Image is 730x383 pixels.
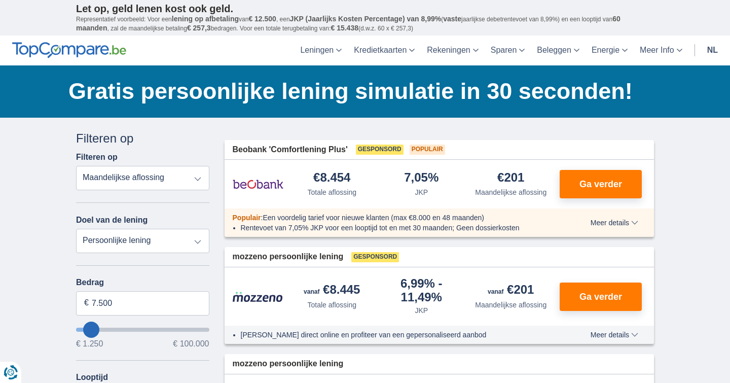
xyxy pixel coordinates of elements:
div: Totale aflossing [307,187,356,197]
span: Gesponsord [351,252,399,262]
h1: Gratis persoonlijke lening simulatie in 30 seconden! [68,76,654,107]
span: Een voordelig tarief voor nieuwe klanten (max €8.000 en 48 maanden) [263,214,484,222]
span: € 1.250 [76,340,103,348]
div: JKP [415,187,428,197]
span: € 100.000 [173,340,209,348]
span: € 15.438 [331,24,358,32]
p: Let op, geld lenen kost ook geld. [76,3,654,15]
label: Looptijd [76,373,108,382]
span: lening op afbetaling [172,15,239,23]
a: Energie [586,36,634,65]
span: Beobank 'Comfortlening Plus' [233,144,348,156]
img: product.pl.alt Mozzeno [233,291,283,302]
label: Doel van de lening [76,216,148,225]
span: Populair [233,214,261,222]
div: €201 [488,284,534,298]
img: TopCompare [12,42,126,58]
div: 7,05% [404,171,439,185]
p: Representatief voorbeeld: Voor een van , een ( jaarlijkse debetrentevoet van 8,99%) en een loopti... [76,15,654,33]
span: Gesponsord [356,145,404,155]
a: Meer Info [634,36,688,65]
span: € 257,3 [187,24,211,32]
a: Sparen [485,36,531,65]
span: mozzeno persoonlijke lening [233,251,344,263]
span: Meer details [591,331,638,338]
span: vaste [443,15,461,23]
span: € 12.500 [248,15,276,23]
input: wantToBorrow [76,328,209,332]
button: Meer details [583,219,646,227]
div: €201 [497,171,524,185]
div: 6,99% [381,277,462,303]
div: JKP [415,305,428,316]
span: mozzeno persoonlijke lening [233,358,344,370]
span: Meer details [591,219,638,226]
span: Populair [410,145,445,155]
div: : [225,213,562,223]
span: € [84,297,89,309]
li: [PERSON_NAME] direct online en profiteer van een gepersonaliseerd aanbod [241,330,554,340]
li: Rentevoet van 7,05% JKP voor een looptijd tot en met 30 maanden; Geen dossierkosten [241,223,554,233]
button: Meer details [583,331,646,339]
label: Bedrag [76,278,209,287]
a: Beleggen [531,36,586,65]
button: Ga verder [560,283,642,311]
button: Ga verder [560,170,642,198]
div: Maandelijkse aflossing [475,187,546,197]
label: Filteren op [76,153,118,162]
span: Ga verder [579,180,622,189]
div: €8.454 [313,171,350,185]
img: product.pl.alt Beobank [233,171,283,197]
div: €8.445 [304,284,360,298]
span: 60 maanden [76,15,620,32]
span: Ga verder [579,292,622,301]
div: Filteren op [76,130,209,147]
a: nl [701,36,724,65]
div: Maandelijkse aflossing [475,300,546,310]
div: Totale aflossing [307,300,356,310]
a: Leningen [294,36,348,65]
a: Rekeningen [421,36,484,65]
span: JKP (Jaarlijks Kosten Percentage) van 8,99% [290,15,442,23]
a: Kredietkaarten [348,36,421,65]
